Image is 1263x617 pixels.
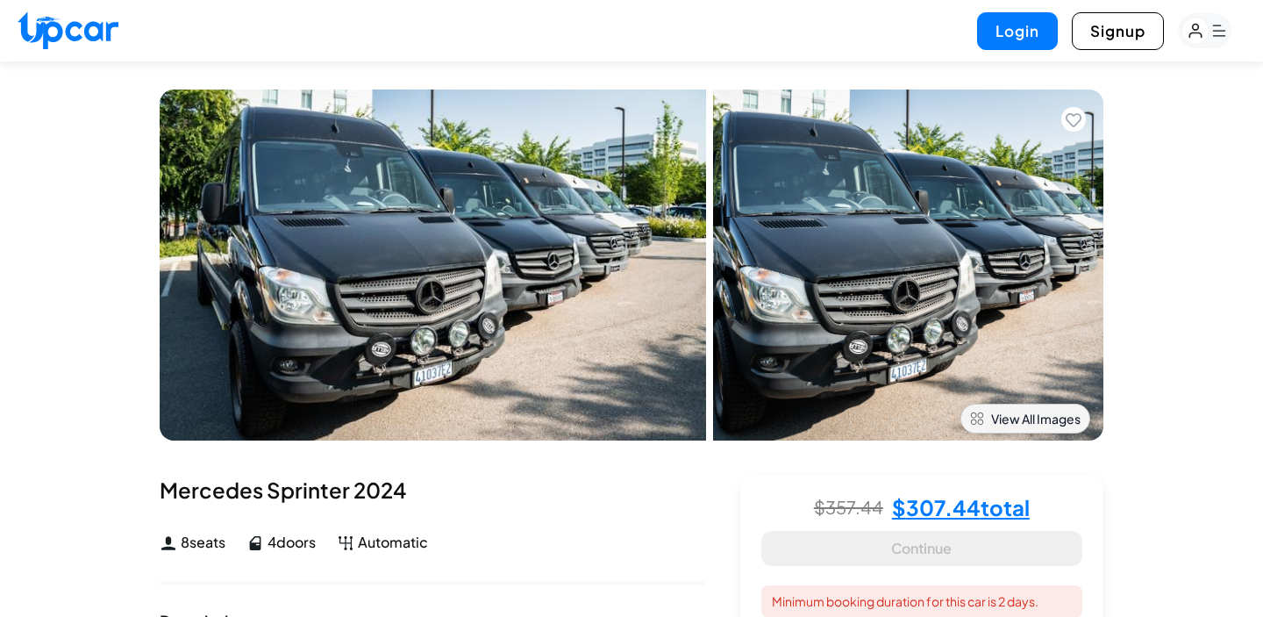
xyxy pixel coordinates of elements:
[358,532,428,553] span: Automatic
[160,476,705,504] div: Mercedes Sprinter 2024
[1061,107,1086,132] button: Add to favorites
[814,499,883,516] span: $357.44
[991,410,1081,427] span: View All Images
[761,531,1082,566] button: Continue
[892,497,1030,518] h4: $ 307.44 total
[160,90,706,441] img: Car
[268,532,316,553] span: 4 doors
[181,532,225,553] span: 8 seats
[713,90,1103,441] img: Car Image 1
[18,11,118,49] img: Upcar Logo
[977,12,1058,50] button: Login
[960,404,1090,434] button: View All Images
[1072,12,1164,50] button: Signup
